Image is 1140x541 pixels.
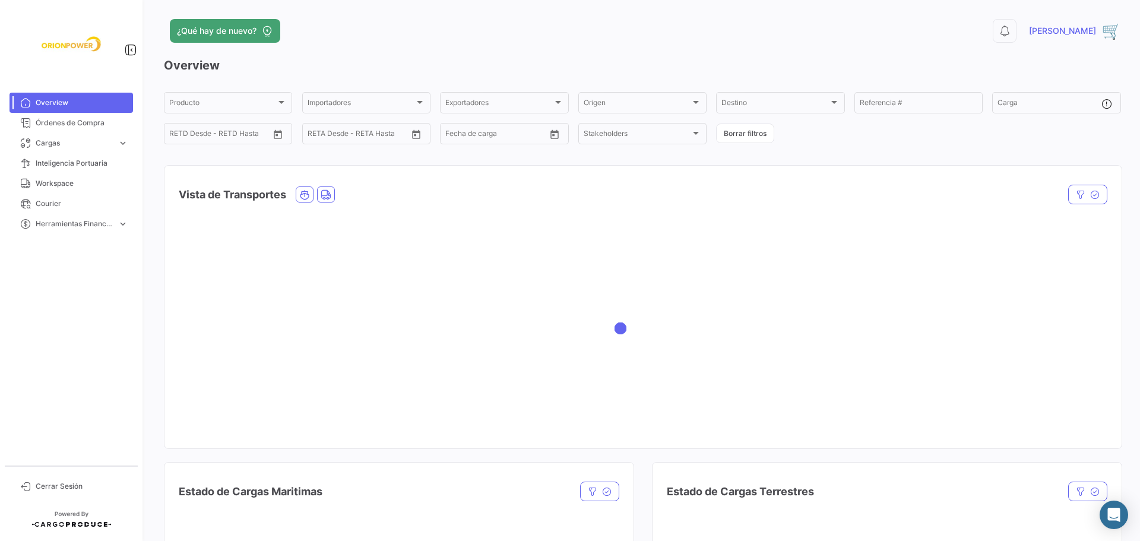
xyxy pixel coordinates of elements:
span: Origen [584,100,691,109]
span: Órdenes de Compra [36,118,128,128]
button: Land [318,187,334,202]
span: Importadores [308,100,414,109]
h4: Estado de Cargas Terrestres [667,483,814,500]
span: Inteligencia Portuaria [36,158,128,169]
span: [PERSON_NAME] [1029,25,1096,37]
span: expand_more [118,138,128,148]
a: Courier [9,194,133,214]
span: Stakeholders [584,131,691,140]
span: Destino [721,100,828,109]
button: ¿Qué hay de nuevo? [170,19,280,43]
h4: Estado de Cargas Maritimas [179,483,322,500]
h4: Vista de Transportes [179,186,286,203]
span: Cargas [36,138,113,148]
h3: Overview [164,57,1121,74]
input: Hasta [199,131,246,140]
span: Exportadores [445,100,552,109]
span: Producto [169,100,276,109]
button: Open calendar [407,125,425,143]
input: Desde [169,131,191,140]
span: Herramientas Financieras [36,219,113,229]
img: 32(1).png [1102,21,1121,40]
input: Desde [308,131,329,140]
div: Abrir Intercom Messenger [1100,501,1128,529]
span: Cerrar Sesión [36,481,128,492]
a: Inteligencia Portuaria [9,153,133,173]
button: Borrar filtros [716,124,774,143]
a: Órdenes de Compra [9,113,133,133]
span: Overview [36,97,128,108]
input: Hasta [337,131,385,140]
a: Workspace [9,173,133,194]
span: expand_more [118,219,128,229]
button: Ocean [296,187,313,202]
button: Open calendar [269,125,287,143]
span: Workspace [36,178,128,189]
a: Overview [9,93,133,113]
span: Courier [36,198,128,209]
input: Hasta [475,131,522,140]
input: Desde [445,131,467,140]
button: Open calendar [546,125,563,143]
img: f26a05d0-2fea-4301-a0f6-b8409df5d1eb.jpeg [42,14,101,74]
span: ¿Qué hay de nuevo? [177,25,256,37]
